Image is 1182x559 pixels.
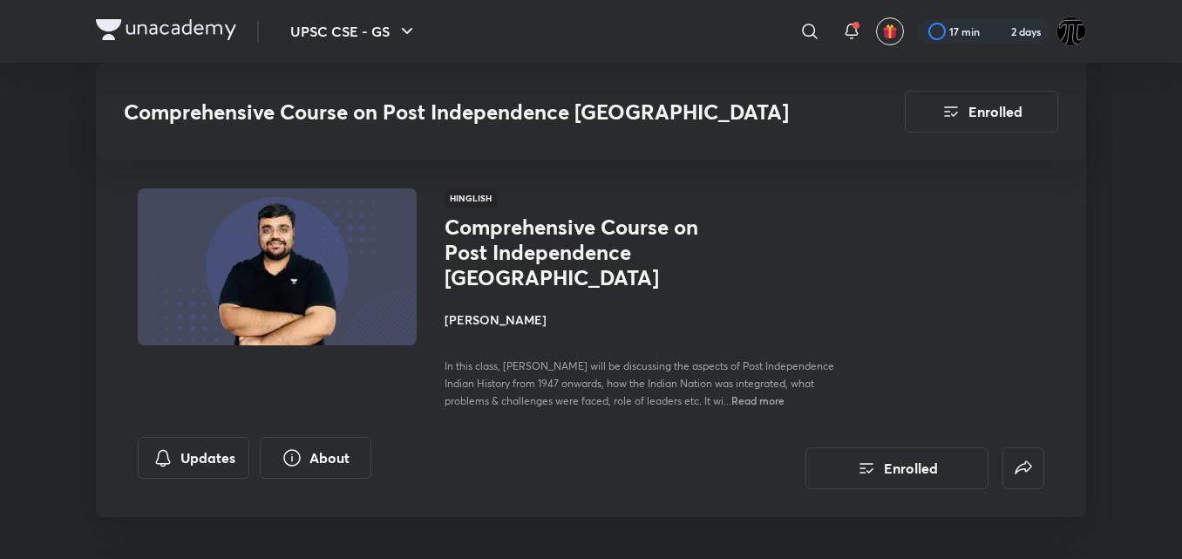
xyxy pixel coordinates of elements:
a: Company Logo [96,19,236,44]
button: UPSC CSE - GS [280,14,428,49]
h4: [PERSON_NAME] [445,310,835,329]
button: Enrolled [805,447,988,489]
img: Company Logo [96,19,236,40]
button: About [260,437,371,479]
span: Hinglish [445,188,497,208]
img: Thumbnail [135,187,419,347]
h3: Comprehensive Course on Post Independence [GEOGRAPHIC_DATA] [124,99,806,125]
img: streak [990,23,1008,40]
img: Watcher [1056,17,1086,46]
h1: Comprehensive Course on Post Independence [GEOGRAPHIC_DATA] [445,215,730,290]
span: Read more [731,393,785,407]
button: Updates [138,437,249,479]
button: avatar [876,17,904,45]
button: Enrolled [905,91,1058,133]
button: false [1002,447,1044,489]
span: In this class, [PERSON_NAME] will be discussing the aspects of Post Independence Indian History f... [445,359,834,407]
img: avatar [882,24,898,39]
